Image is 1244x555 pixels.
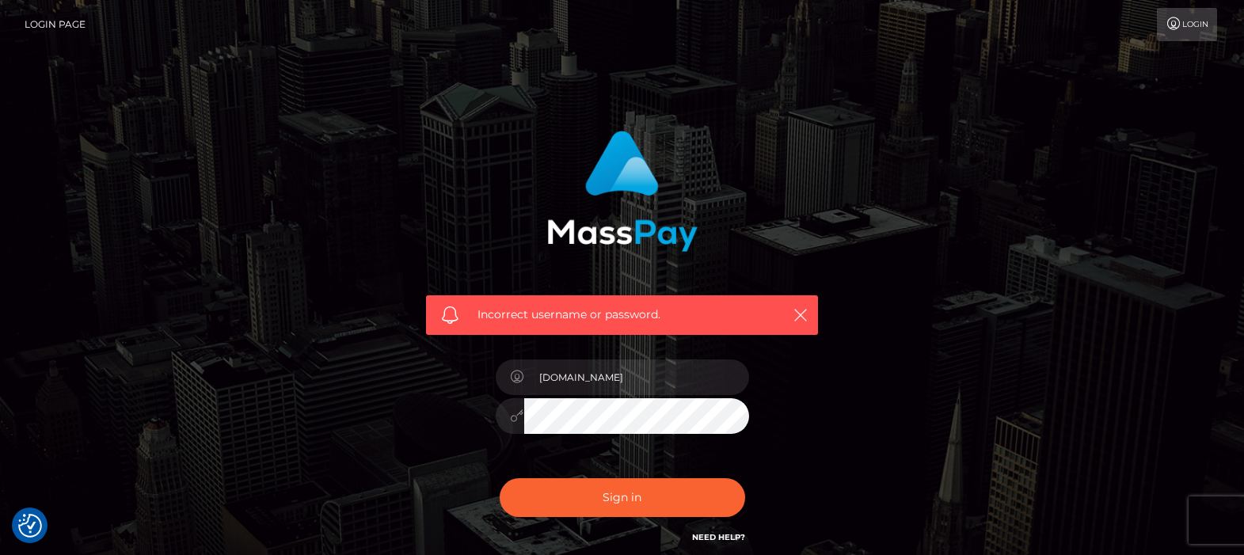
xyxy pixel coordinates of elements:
input: Username... [524,359,749,395]
img: Revisit consent button [18,514,42,538]
a: Login [1157,8,1217,41]
button: Sign in [500,478,745,517]
button: Consent Preferences [18,514,42,538]
img: MassPay Login [547,131,698,252]
span: Incorrect username or password. [477,306,767,323]
a: Need Help? [692,532,745,542]
a: Login Page [25,8,86,41]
